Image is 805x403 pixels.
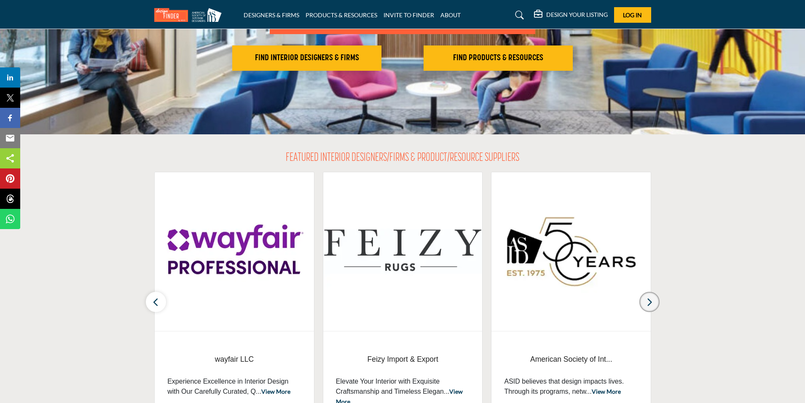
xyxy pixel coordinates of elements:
[154,8,226,22] img: Site Logo
[504,376,638,397] p: ASID believes that design impacts lives. Through its programs, netw...
[336,354,470,365] span: Feizy Import & Export
[440,11,461,19] a: ABOUT
[336,348,470,371] a: Feizy Import & Export
[167,354,301,365] span: wayfair LLC
[306,11,377,19] a: PRODUCTS & RESOURCES
[546,11,608,19] h5: DESIGN YOUR LISTING
[384,11,434,19] a: INVITE TO FINDER
[614,7,651,23] button: Log In
[286,151,519,165] h2: FEATURED INTERIOR DESIGNERS/FIRMS & PRODUCT/RESOURCE SUPPLIERS
[623,11,642,19] span: Log In
[507,8,529,22] a: Search
[232,45,381,71] button: FIND INTERIOR DESIGNERS & FIRMS
[244,11,299,19] a: DESIGNERS & FIRMS
[504,354,638,365] span: American Society of Int...
[424,45,573,71] button: FIND PRODUCTS & RESOURCES
[504,348,638,371] span: American Society of Interior Designers
[323,172,483,331] img: Feizy Import & Export
[534,10,608,20] div: DESIGN YOUR LISTING
[592,388,621,395] a: View More
[504,348,638,371] a: American Society of Int...
[261,388,290,395] a: View More
[155,172,314,331] img: wayfair LLC
[167,376,301,397] p: Experience Excellence in Interior Design with Our Carefully Curated, Q...
[491,172,651,331] img: American Society of Interior Designers
[426,53,570,63] h2: FIND PRODUCTS & RESOURCES
[235,53,379,63] h2: FIND INTERIOR DESIGNERS & FIRMS
[167,348,301,371] a: wayfair LLC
